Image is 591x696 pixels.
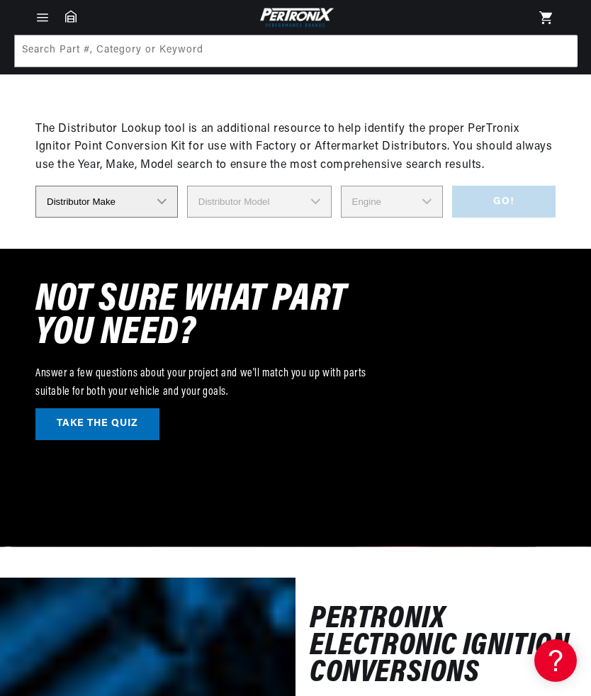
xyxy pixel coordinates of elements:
span: NOT SURE WHAT PART YOU NEED? [35,281,347,353]
a: Garage: 0 item(s) [65,10,77,23]
img: Pertronix [257,6,334,29]
a: TAKE THE QUIZ [35,408,159,440]
input: Search Part #, Category or Keyword [15,35,578,67]
button: Search Part #, Category or Keyword [545,35,576,67]
h2: PERTRONIX ELECTRONIC IGNITION CONVERSIONS [310,606,577,687]
div: The Distributor Lookup tool is an additional resource to help identify the proper PerTronix Ignit... [35,120,556,175]
summary: Menu [27,10,58,26]
span: Answer a few questions about your project and we'll match you up with parts suitable for both you... [35,368,366,398]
